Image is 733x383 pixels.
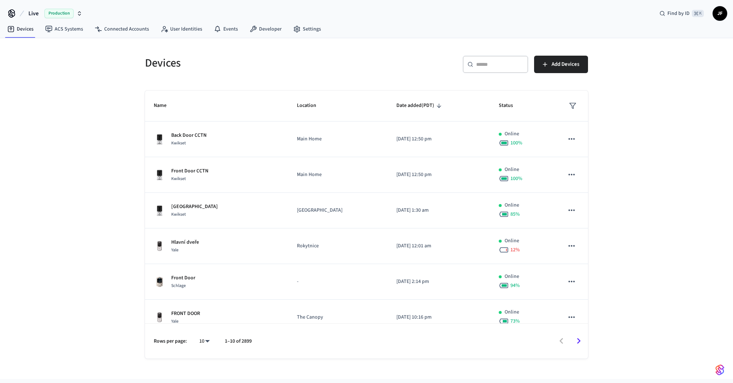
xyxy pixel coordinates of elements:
p: Front Door [171,274,195,282]
div: Find by ID⌘ K [654,7,710,20]
p: Main Home [297,171,379,179]
span: ⌘ K [692,10,704,17]
span: Schlage [171,283,186,289]
span: Kwikset [171,176,186,182]
span: Kwikset [171,211,186,218]
span: 85 % [510,211,520,218]
img: Schlage Sense Smart Deadbolt with Camelot Trim, Front [154,276,165,288]
p: [GEOGRAPHIC_DATA] [297,207,379,214]
span: 73 % [510,318,520,325]
p: Online [505,166,519,173]
p: [DATE] 10:16 pm [396,314,481,321]
span: Yale [171,318,179,324]
span: JF [713,7,726,20]
p: Main Home [297,135,379,143]
p: 1–10 of 2899 [225,338,252,345]
p: Rokytnice [297,242,379,250]
button: Go to next page [570,332,587,350]
p: Online [505,237,519,245]
p: [DATE] 1:30 am [396,207,481,214]
p: Online [505,130,519,138]
p: Rows per page: [154,338,187,345]
img: Kwikset Halo Touchscreen Wifi Enabled Smart Lock, Polished Chrome, Front [154,169,165,181]
span: Status [499,100,522,111]
span: Name [154,100,176,111]
span: Production [44,9,74,18]
span: Yale [171,247,179,253]
span: 94 % [510,282,520,289]
a: Events [208,23,244,36]
span: Date added(PDT) [396,100,444,111]
img: Yale Assure Touchscreen Wifi Smart Lock, Satin Nickel, Front [154,312,165,323]
span: Live [28,9,39,18]
span: Find by ID [667,10,690,17]
p: Hlavní dveře [171,239,199,246]
span: Location [297,100,326,111]
a: Developer [244,23,287,36]
p: Front Door CCTN [171,167,208,175]
button: JF [713,6,727,21]
p: Online [505,273,519,280]
p: The Canopy [297,314,379,321]
p: [GEOGRAPHIC_DATA] [171,203,218,211]
img: Kwikset Halo Touchscreen Wifi Enabled Smart Lock, Polished Chrome, Front [154,133,165,145]
img: Yale Assure Touchscreen Wifi Smart Lock, Satin Nickel, Front [154,240,165,252]
p: [DATE] 2:14 pm [396,278,481,286]
span: 12 % [510,246,520,254]
p: Online [505,308,519,316]
a: Devices [1,23,39,36]
img: Kwikset Halo Touchscreen Wifi Enabled Smart Lock, Polished Chrome, Front [154,205,165,216]
span: 100 % [510,175,522,182]
span: 100 % [510,139,522,147]
p: - [297,278,379,286]
span: Add Devices [552,60,579,69]
h5: Devices [145,56,362,71]
a: Settings [287,23,327,36]
p: [DATE] 12:50 pm [396,171,481,179]
p: FRONT DOOR [171,310,200,318]
span: Kwikset [171,140,186,146]
div: 10 [196,336,213,347]
a: ACS Systems [39,23,89,36]
button: Add Devices [534,56,588,73]
img: SeamLogoGradient.69752ec5.svg [716,364,724,376]
a: User Identities [155,23,208,36]
p: [DATE] 12:01 am [396,242,481,250]
p: [DATE] 12:50 pm [396,135,481,143]
p: Back Door CCTN [171,132,207,139]
a: Connected Accounts [89,23,155,36]
p: Online [505,202,519,209]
